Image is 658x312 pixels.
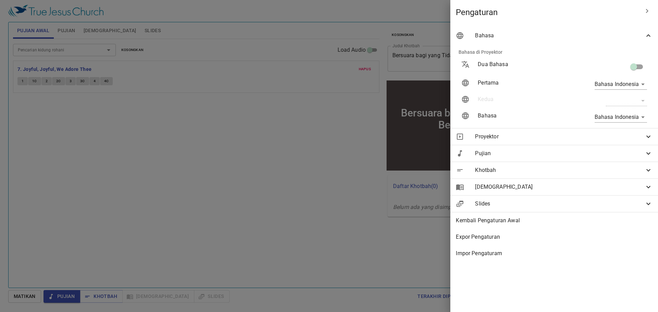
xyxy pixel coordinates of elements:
[169,39,184,44] p: Pujian
[478,112,565,120] p: Bahasa
[450,245,658,262] div: Impor Pengaturam
[475,149,644,158] span: Pujian
[450,27,658,44] div: Bahasa
[450,145,658,162] div: Pujian
[478,60,565,68] p: Dua Bahasa
[456,233,653,241] span: Expor Pengaturan
[595,112,647,123] div: Bahasa Indonesia
[475,200,644,208] span: Slides
[475,133,644,141] span: Proyektor
[456,7,639,18] span: Pengaturan
[450,196,658,212] div: Slides
[475,166,644,174] span: Khotbah
[456,216,653,225] span: Kembali Pengaturan Awal
[170,46,182,55] li: 122
[478,95,565,103] p: Kedua
[453,44,655,60] li: Bahasa di Proyektor
[450,128,658,145] div: Proyektor
[595,79,647,90] div: Bahasa Indonesia
[450,162,658,178] div: Khotbah
[456,249,653,258] span: Impor Pengaturam
[450,179,658,195] div: [DEMOGRAPHIC_DATA]
[3,28,144,52] div: Bersuara bagi yang Tidak Bersuara
[475,32,644,40] span: Bahasa
[478,79,565,87] p: Pertama
[450,229,658,245] div: Expor Pengaturan
[450,212,658,229] div: Kembali Pengaturan Awal
[475,183,644,191] span: [DEMOGRAPHIC_DATA]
